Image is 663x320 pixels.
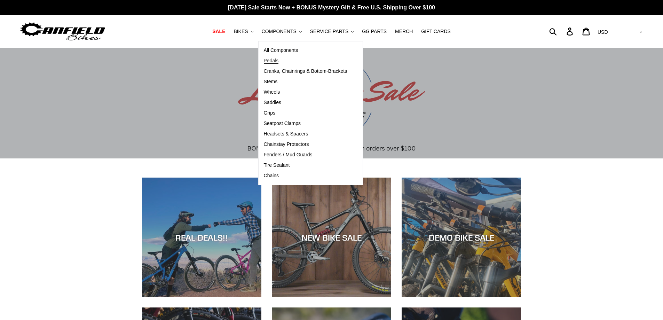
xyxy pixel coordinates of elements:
[402,178,521,297] a: DEMO BIKE SALE
[262,29,297,34] span: COMPONENTS
[142,178,261,297] a: REAL DEALS!!
[264,68,347,74] span: Cranks, Chainrings & Bottom-Brackets
[402,232,521,242] div: DEMO BIKE SALE
[392,27,416,36] a: MERCH
[264,58,279,64] span: Pedals
[259,118,353,129] a: Seatpost Clamps
[230,27,256,36] button: BIKES
[264,141,309,147] span: Chainstay Protectors
[272,178,391,297] a: NEW BIKE SALE
[264,89,280,95] span: Wheels
[259,171,353,181] a: Chains
[142,232,261,242] div: REAL DEALS!!
[259,129,353,139] a: Headsets & Spacers
[264,79,278,85] span: Stems
[264,47,298,53] span: All Components
[264,120,301,126] span: Seatpost Clamps
[259,66,353,77] a: Cranks, Chainrings & Bottom-Brackets
[358,27,390,36] a: GG PARTS
[264,152,313,158] span: Fenders / Mud Guards
[421,29,451,34] span: GIFT CARDS
[259,56,353,66] a: Pedals
[418,27,454,36] a: GIFT CARDS
[264,110,275,116] span: Grips
[310,29,348,34] span: SERVICE PARTS
[259,77,353,87] a: Stems
[272,232,391,242] div: NEW BIKE SALE
[259,45,353,56] a: All Components
[209,27,229,36] a: SALE
[264,173,279,179] span: Chains
[19,21,106,42] img: Canfield Bikes
[264,100,282,106] span: Saddles
[553,24,571,39] input: Search
[259,108,353,118] a: Grips
[264,131,308,137] span: Headsets & Spacers
[259,160,353,171] a: Tire Sealant
[259,97,353,108] a: Saddles
[258,27,305,36] button: COMPONENTS
[307,27,357,36] button: SERVICE PARTS
[212,29,225,34] span: SALE
[259,139,353,150] a: Chainstay Protectors
[362,29,387,34] span: GG PARTS
[259,87,353,97] a: Wheels
[259,150,353,160] a: Fenders / Mud Guards
[395,29,413,34] span: MERCH
[264,162,290,168] span: Tire Sealant
[234,29,248,34] span: BIKES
